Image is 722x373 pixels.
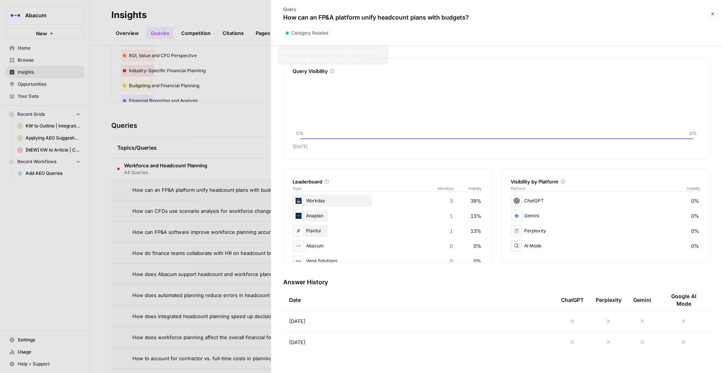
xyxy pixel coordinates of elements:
tspan: 0% [689,130,697,136]
div: Anaplan [293,210,483,222]
div: Perplexity [511,225,701,237]
span: 0% [473,257,481,265]
img: 9ardner9qrd15gzuoui41lelvr0l [294,226,303,235]
div: Query Visibility [293,67,701,75]
span: 0% [691,197,699,205]
div: Visibility by Platform [511,178,701,185]
span: 1 [450,227,453,235]
span: Category Related [291,30,328,36]
div: Date [289,290,549,310]
tspan: [DATE] [293,144,308,149]
span: Topic [293,185,438,191]
p: Query [283,6,469,13]
h3: Answer History [283,277,710,287]
div: Abacum [293,240,483,252]
span: 1 [450,212,453,220]
img: jzoxgx4vsp0oigc9x6a9eruy45gz [294,196,303,205]
span: 0% [691,212,699,220]
div: Planful [293,225,483,237]
span: 0 [450,242,453,250]
span: 13% [470,227,481,235]
span: Mentions [438,185,468,191]
div: ChatGPT [511,195,701,207]
span: 0% [473,242,481,250]
span: 0% [691,242,699,250]
img: i3l0twinuru4r0ir99tvr9iljmmv [294,211,303,220]
div: AI Mode [511,240,701,252]
img: 2br2unh0zov217qnzgjpoog1wm0p [294,256,303,265]
div: Vena Solutions [293,255,483,267]
span: 0% [691,227,699,235]
span: [DATE] [289,317,305,325]
span: Visibility [468,185,483,191]
span: Visibility [687,185,701,191]
div: ChatGPT [561,290,584,310]
span: 13% [470,212,481,220]
div: Gemini [633,290,651,310]
div: Gemini [511,210,701,222]
span: [DATE] [289,338,305,346]
tspan: 0% [296,130,304,136]
div: Google AI Mode [663,290,704,310]
div: Perplexity [596,290,622,310]
span: 3 [450,197,453,205]
div: Leaderboard [293,178,483,185]
div: Workday [293,195,483,207]
span: 38% [470,197,481,205]
img: 4u3t5ag124w64ozvv2ge5jkmdj7i [294,241,303,250]
span: 0 [450,257,453,265]
span: Platform [511,185,526,191]
p: How can an FP&A platform unify headcount plans with budgets? [283,13,469,22]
